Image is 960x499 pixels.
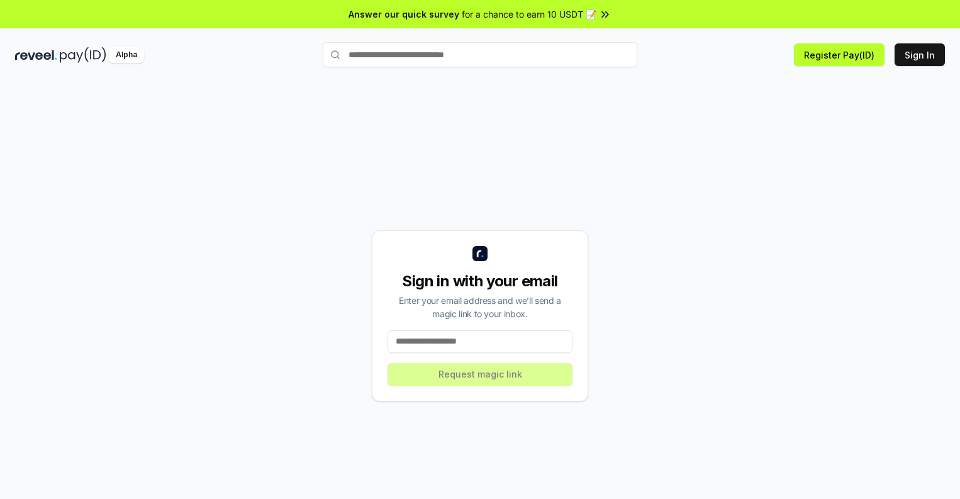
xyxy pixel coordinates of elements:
span: for a chance to earn 10 USDT 📝 [462,8,596,21]
span: Answer our quick survey [349,8,459,21]
div: Sign in with your email [388,271,572,291]
div: Alpha [109,47,144,63]
button: Sign In [895,43,945,66]
img: pay_id [60,47,106,63]
img: logo_small [472,246,488,261]
img: reveel_dark [15,47,57,63]
div: Enter your email address and we’ll send a magic link to your inbox. [388,294,572,320]
button: Register Pay(ID) [794,43,885,66]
